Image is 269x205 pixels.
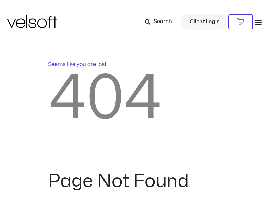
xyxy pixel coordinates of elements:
span: Client Login [189,17,220,26]
div: Menu Toggle [255,18,262,26]
p: Seems like you are lost.. [48,60,221,68]
a: Client Login [181,14,228,30]
span: Search [154,17,172,26]
a: Search [145,16,177,28]
h2: 404 [48,68,221,129]
img: Velsoft Training Materials [7,15,57,28]
h2: Page Not Found [48,172,221,191]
